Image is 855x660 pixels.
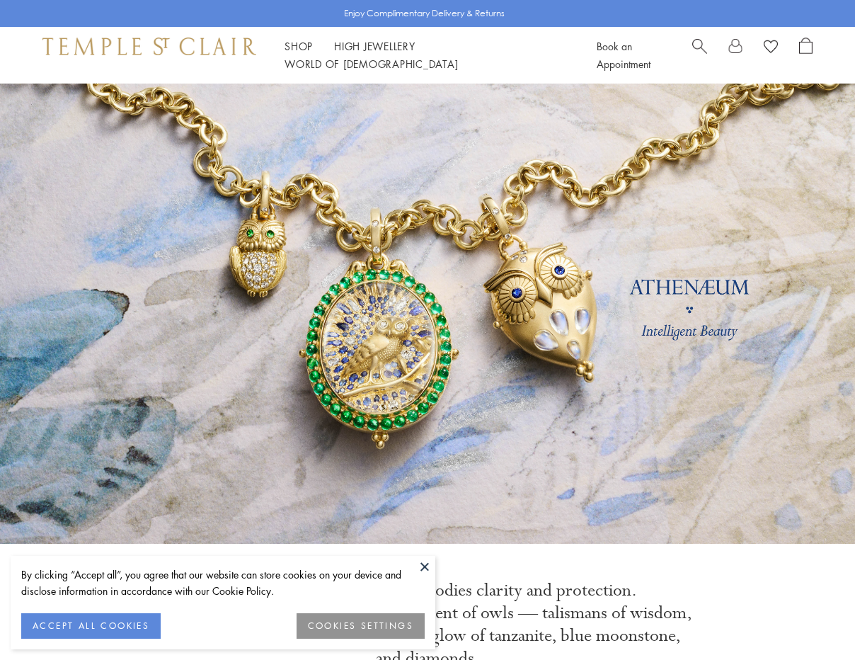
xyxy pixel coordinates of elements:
a: Search [692,38,707,73]
div: By clicking “Accept all”, you agree that our website can store cookies on your device and disclos... [21,567,425,599]
a: Open Shopping Bag [799,38,813,73]
button: COOKIES SETTINGS [297,613,425,639]
nav: Main navigation [285,38,565,73]
a: High JewelleryHigh Jewellery [334,39,415,53]
a: World of [DEMOGRAPHIC_DATA]World of [DEMOGRAPHIC_DATA] [285,57,458,71]
p: Enjoy Complimentary Delivery & Returns [344,6,505,21]
a: View Wishlist [764,38,778,59]
a: ShopShop [285,39,313,53]
button: ACCEPT ALL COOKIES [21,613,161,639]
a: Book an Appointment [597,39,650,71]
img: Temple St. Clair [42,38,256,55]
